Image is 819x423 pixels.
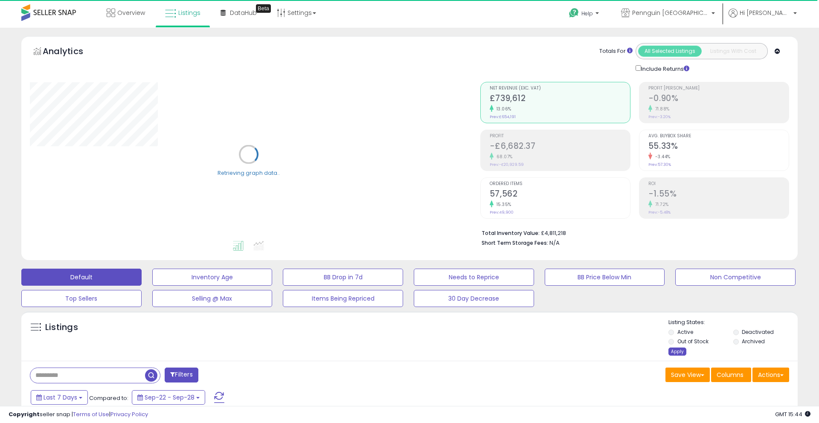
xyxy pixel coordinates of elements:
small: Prev: -3.20% [648,114,671,119]
span: Ordered Items [490,182,630,186]
span: Profit [490,134,630,139]
span: ROI [648,182,789,186]
button: Non Competitive [675,269,796,286]
span: Overview [117,9,145,17]
button: Top Sellers [21,290,142,307]
a: Terms of Use [73,410,109,418]
div: seller snap | | [9,411,148,419]
button: Inventory Age [152,269,273,286]
button: Listings With Cost [701,46,765,57]
small: Prev: -£20,929.59 [490,162,524,167]
button: Selling @ Max [152,290,273,307]
small: 71.72% [652,201,669,208]
button: Last 7 Days [31,390,88,405]
h2: £739,612 [490,93,630,105]
button: Needs to Reprice [414,269,534,286]
button: Actions [752,368,789,382]
h2: 55.33% [648,141,789,153]
strong: Copyright [9,410,40,418]
small: Prev: -5.48% [648,210,671,215]
label: Out of Stock [677,338,709,345]
i: Get Help [569,8,579,18]
span: DataHub [230,9,257,17]
button: BB Drop in 7d [283,269,403,286]
label: Deactivated [742,328,774,336]
h2: 57,562 [490,189,630,200]
h2: -£6,682.37 [490,141,630,153]
span: Avg. Buybox Share [648,134,789,139]
div: Retrieving graph data.. [218,169,280,177]
small: Prev: 49,900 [490,210,514,215]
span: Net Revenue (Exc. VAT) [490,86,630,91]
b: Short Term Storage Fees: [482,239,548,246]
span: Listings [178,9,200,17]
span: N/A [549,239,560,247]
span: Hi [PERSON_NAME] [740,9,791,17]
span: Compared to: [89,394,128,402]
h5: Listings [45,322,78,333]
div: Apply [668,348,686,356]
small: 68.07% [494,154,513,160]
button: 30 Day Decrease [414,290,534,307]
button: Sep-22 - Sep-28 [132,390,205,405]
button: BB Price Below Min [545,269,665,286]
a: Hi [PERSON_NAME] [729,9,797,28]
h2: -1.55% [648,189,789,200]
label: Active [677,328,693,336]
span: Columns [717,371,743,379]
span: 2025-10-6 15:44 GMT [775,410,810,418]
label: Archived [742,338,765,345]
a: Help [562,1,607,28]
span: Profit [PERSON_NAME] [648,86,789,91]
span: Help [581,10,593,17]
button: Items Being Repriced [283,290,403,307]
h5: Analytics [43,45,100,59]
span: Sep-22 - Sep-28 [145,393,195,402]
small: Prev: £654,191 [490,114,516,119]
a: Privacy Policy [110,410,148,418]
small: 13.06% [494,106,511,112]
b: Total Inventory Value: [482,229,540,237]
div: Tooltip anchor [256,4,271,13]
span: Pennguin [GEOGRAPHIC_DATA] [632,9,709,17]
li: £4,811,218 [482,227,783,238]
button: Columns [711,368,751,382]
div: Include Returns [629,64,700,73]
small: 71.88% [652,106,670,112]
p: Listing States: [668,319,797,327]
span: Last 7 Days [44,393,77,402]
button: Default [21,269,142,286]
small: Prev: 57.30% [648,162,671,167]
h2: -0.90% [648,93,789,105]
button: Save View [665,368,710,382]
div: Totals For [599,47,633,55]
small: 15.35% [494,201,511,208]
button: Filters [165,368,198,382]
button: All Selected Listings [638,46,702,57]
small: -3.44% [652,154,671,160]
